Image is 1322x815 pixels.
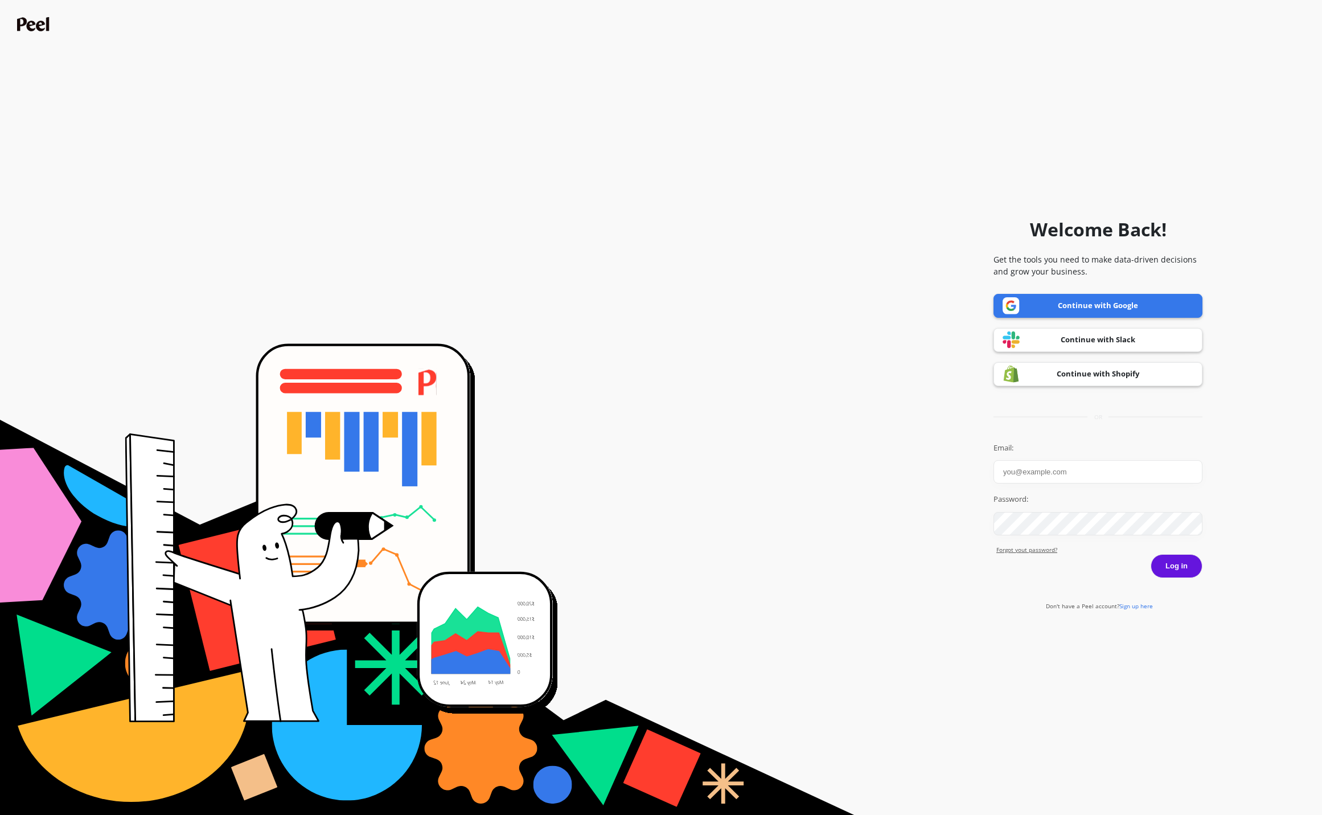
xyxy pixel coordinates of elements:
a: Don't have a Peel account?Sign up here [1046,602,1153,610]
div: or [993,413,1202,421]
img: Peel [17,17,52,31]
p: Get the tools you need to make data-driven decisions and grow your business. [993,253,1202,277]
a: Continue with Shopify [993,362,1202,386]
label: Email: [993,443,1202,454]
label: Password: [993,494,1202,505]
img: Slack logo [1003,331,1020,349]
img: Shopify logo [1003,365,1020,383]
button: Log in [1151,554,1202,578]
h1: Welcome Back! [1030,216,1167,243]
a: Forgot yout password? [996,546,1202,554]
span: Sign up here [1119,602,1153,610]
a: Continue with Slack [993,328,1202,352]
img: Google logo [1003,297,1020,314]
input: you@example.com [993,460,1202,484]
a: Continue with Google [993,294,1202,318]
